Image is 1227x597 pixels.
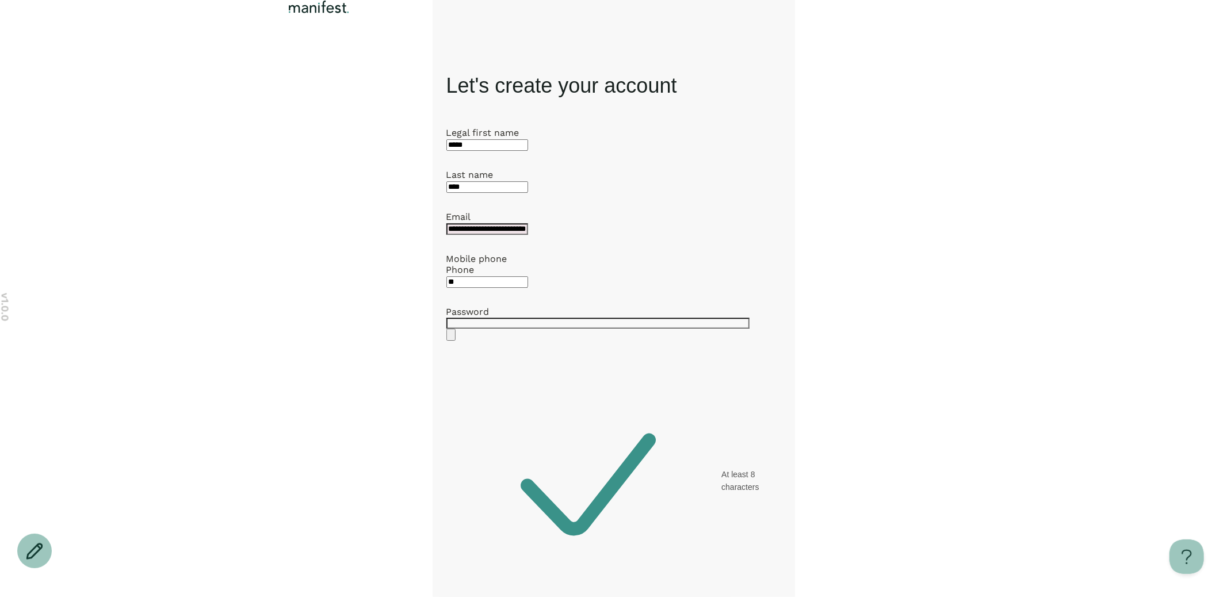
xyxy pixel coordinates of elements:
span: At least 8 characters [721,468,781,493]
label: Email [446,211,471,222]
div: Phone [446,264,781,275]
label: Last name [446,169,494,180]
h1: Let's create your account [446,72,781,100]
button: Show password [446,329,456,341]
iframe: Toggle Customer Support [1169,539,1204,574]
label: Password [446,306,490,317]
label: Legal first name [446,127,519,138]
label: Mobile phone [446,253,507,264]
